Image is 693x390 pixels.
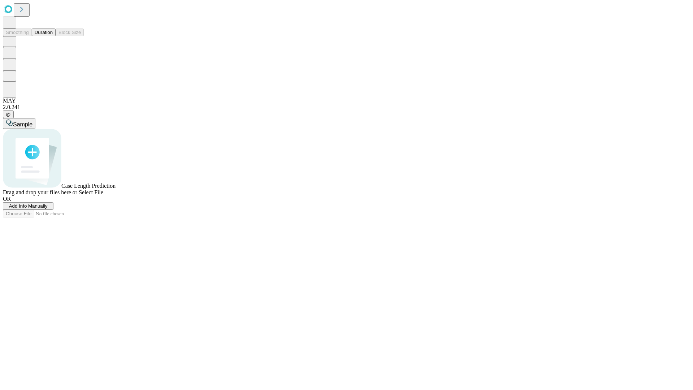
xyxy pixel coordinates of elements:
[3,97,690,104] div: MAY
[3,104,690,110] div: 2.0.241
[3,118,35,129] button: Sample
[32,29,56,36] button: Duration
[56,29,84,36] button: Block Size
[61,183,115,189] span: Case Length Prediction
[3,189,77,195] span: Drag and drop your files here or
[13,121,32,127] span: Sample
[79,189,103,195] span: Select File
[9,203,48,209] span: Add Info Manually
[6,112,11,117] span: @
[3,196,11,202] span: OR
[3,202,53,210] button: Add Info Manually
[3,110,14,118] button: @
[3,29,32,36] button: Smoothing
